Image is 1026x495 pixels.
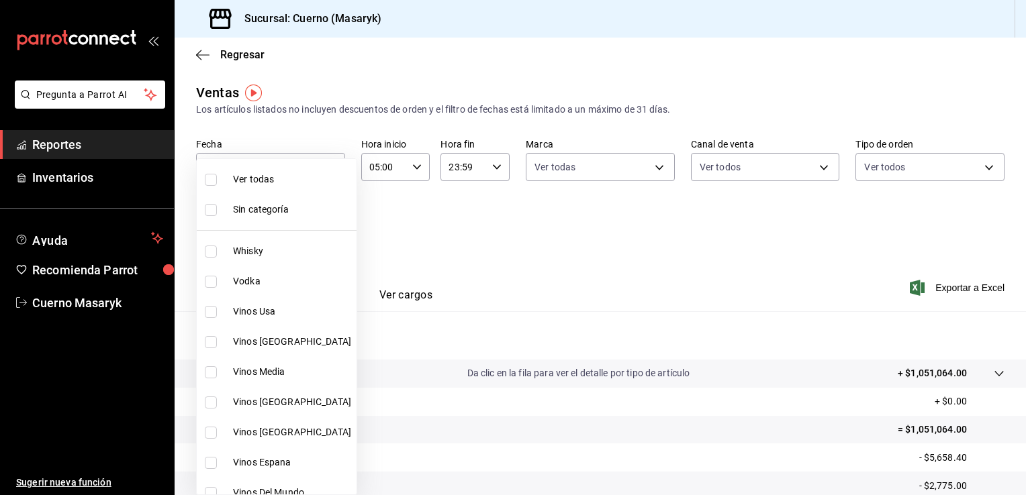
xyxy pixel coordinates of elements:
span: Vinos [GEOGRAPHIC_DATA] [233,335,351,349]
span: Whisky [233,244,351,258]
img: Tooltip marker [245,85,262,101]
span: Ver todas [233,172,351,186]
span: Vinos [GEOGRAPHIC_DATA] [233,425,351,439]
span: Vinos Espana [233,455,351,470]
span: Vinos [GEOGRAPHIC_DATA] [233,395,351,409]
span: Vinos Media [233,365,351,379]
span: Vodka [233,274,351,288]
span: Sin categoría [233,203,351,217]
span: Vinos Usa [233,305,351,319]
